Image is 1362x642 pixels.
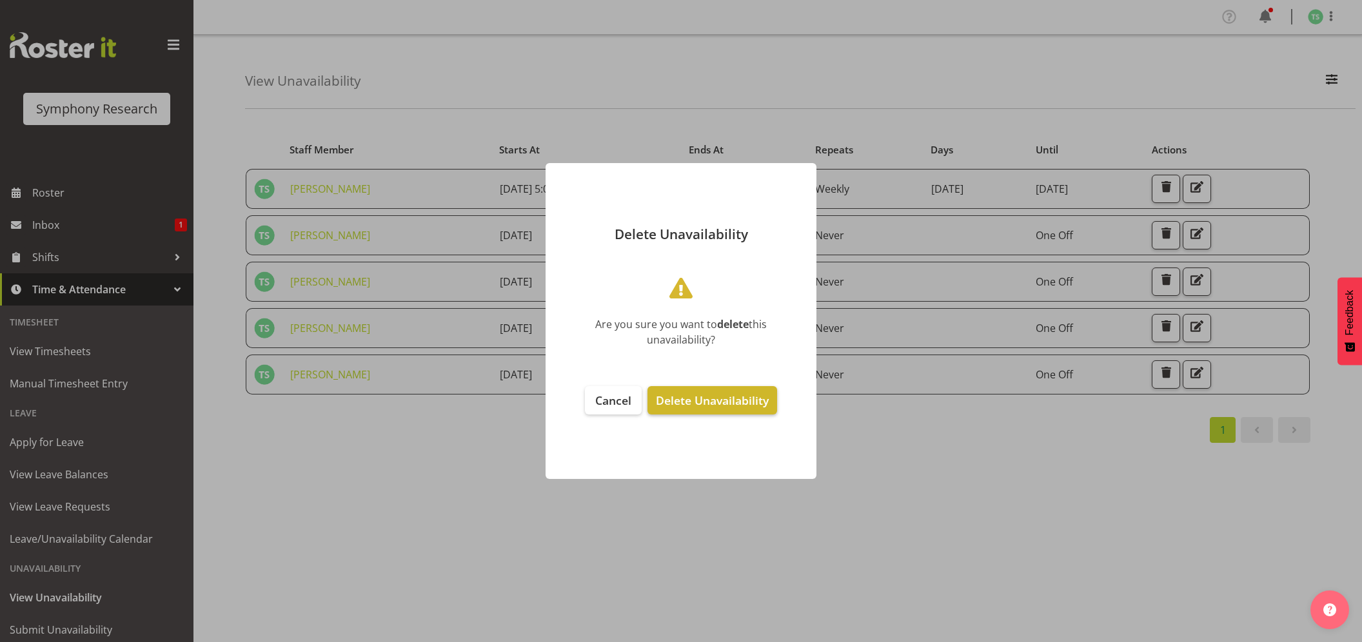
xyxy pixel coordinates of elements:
[1337,277,1362,365] button: Feedback - Show survey
[656,393,769,408] span: Delete Unavailability
[558,228,804,241] p: Delete Unavailability
[647,386,777,414] button: Delete Unavailability
[717,317,749,331] b: delete
[585,386,642,414] button: Cancel
[1344,290,1356,335] span: Feedback
[565,316,797,347] div: Are you sure you want to this unavailability?
[1323,603,1336,616] img: help-xxl-2.png
[595,393,631,408] span: Cancel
